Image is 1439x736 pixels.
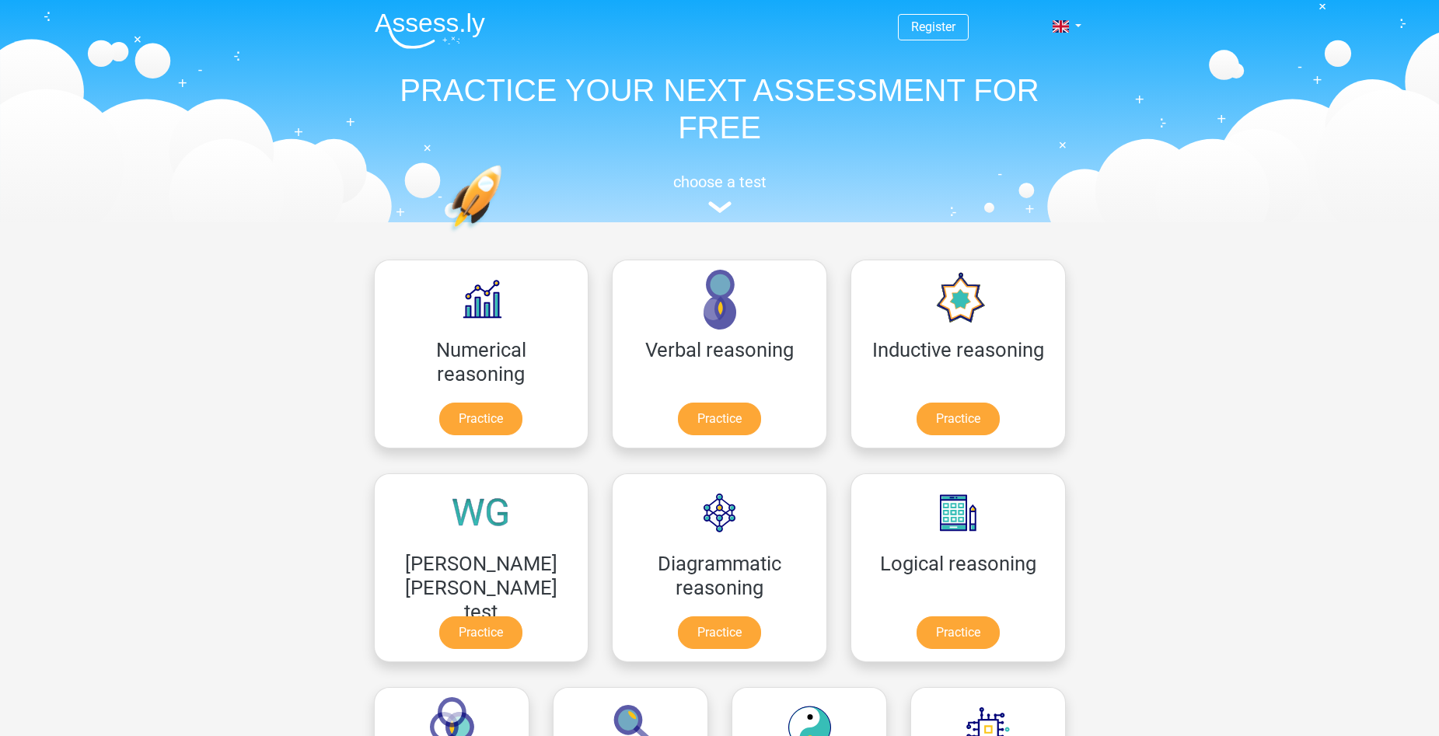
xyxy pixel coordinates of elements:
a: Practice [917,403,1000,435]
a: Practice [439,403,522,435]
a: Register [911,19,955,34]
h5: choose a test [362,173,1078,191]
a: choose a test [362,173,1078,214]
a: Practice [678,403,761,435]
img: assessment [708,201,732,213]
a: Practice [917,616,1000,649]
img: Assessly [375,12,485,49]
a: Practice [678,616,761,649]
a: Practice [439,616,522,649]
img: practice [448,165,562,305]
h1: PRACTICE YOUR NEXT ASSESSMENT FOR FREE [362,72,1078,146]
